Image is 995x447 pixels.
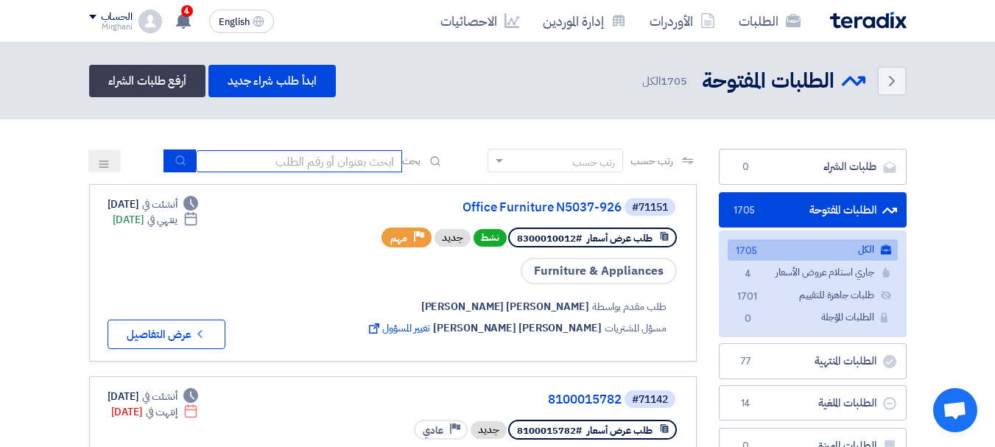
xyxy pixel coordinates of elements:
[429,4,531,38] a: الاحصائيات
[830,12,907,29] img: Teradix logo
[435,229,471,247] div: جديد
[142,197,177,212] span: أنشئت في
[101,11,133,24] div: الحساب
[727,4,812,38] a: الطلبات
[390,231,407,245] span: مهم
[138,10,162,33] img: profile_test.png
[719,385,907,421] a: الطلبات الملغية14
[719,149,907,185] a: طلبات الشراء0
[108,197,199,212] div: [DATE]
[108,320,225,349] button: عرض التفاصيل
[327,201,622,214] a: Office Furniture N5037-926
[737,396,755,411] span: 14
[531,4,638,38] a: إدارة الموردين
[739,267,757,282] span: 4
[728,262,898,284] a: جاري استلام عروض الأسعار
[933,388,977,432] a: Open chat
[108,389,199,404] div: [DATE]
[739,289,757,305] span: 1701
[433,320,601,336] span: [PERSON_NAME] [PERSON_NAME]
[421,299,589,314] span: [PERSON_NAME] [PERSON_NAME]
[728,307,898,328] a: الطلبات المؤجلة
[630,153,672,169] span: رتب حسب
[592,299,667,314] span: طلب مقدم بواسطة
[219,17,250,27] span: English
[517,231,582,245] span: #8300010012
[702,67,834,96] h2: الطلبات المفتوحة
[111,404,199,420] div: [DATE]
[113,212,199,228] div: [DATE]
[89,23,133,31] div: Mirghani
[181,5,193,17] span: 4
[719,343,907,379] a: الطلبات المنتهية77
[737,203,755,218] span: 1705
[719,192,907,228] a: الطلبات المفتوحة1705
[147,212,177,228] span: ينتهي في
[521,258,677,284] span: Furniture & Appliances
[89,65,205,97] a: أرفع طلبات الشراء
[146,404,177,420] span: إنتهت في
[142,389,177,404] span: أنشئت في
[208,65,336,97] a: ابدأ طلب شراء جديد
[632,203,668,213] div: #71151
[423,423,443,437] span: عادي
[739,312,757,327] span: 0
[661,73,687,89] span: 1705
[737,160,755,175] span: 0
[572,155,615,170] div: رتب حسب
[587,423,653,437] span: طلب عرض أسعار
[587,231,653,245] span: طلب عرض أسعار
[471,421,507,439] div: جديد
[632,395,668,405] div: #71142
[739,244,757,259] span: 1705
[366,320,430,336] span: تغيير المسؤول
[737,354,755,369] span: 77
[728,285,898,306] a: طلبات جاهزة للتقييم
[642,73,689,90] span: الكل
[728,239,898,261] a: الكل
[474,229,507,247] span: نشط
[209,10,274,33] button: English
[605,320,667,336] span: مسؤل المشتريات
[196,150,402,172] input: ابحث بعنوان أو رقم الطلب
[517,423,582,437] span: #8100015782
[327,393,622,406] a: 8100015782
[638,4,727,38] a: الأوردرات
[402,153,421,169] span: بحث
